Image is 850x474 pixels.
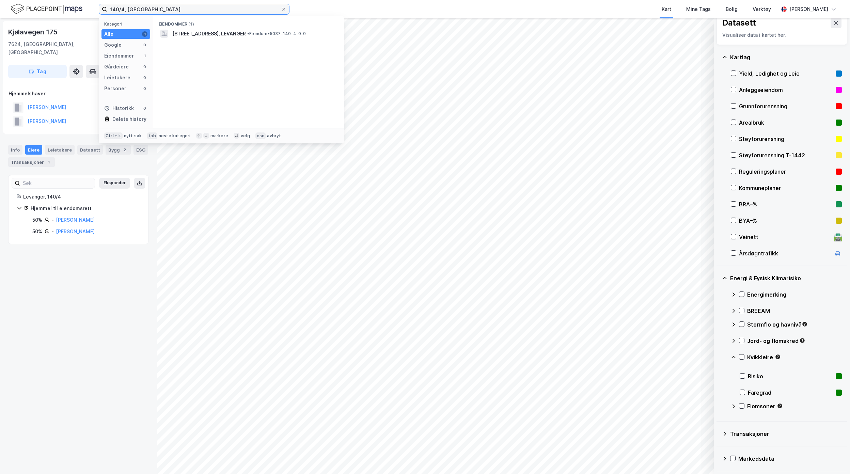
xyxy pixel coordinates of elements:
div: Faregrad [748,389,833,397]
div: BRA–% [739,200,833,208]
div: neste kategori [159,133,191,139]
div: avbryt [267,133,281,139]
div: Bolig [726,5,738,13]
div: Veinett [739,233,831,241]
input: Søk [20,178,95,188]
div: Markedsdata [738,455,842,463]
div: Verktøy [753,5,771,13]
div: Energimerking [747,290,842,299]
div: Stormflo og havnivå [747,320,842,329]
a: [PERSON_NAME] [56,228,95,234]
div: Mine Tags [686,5,711,13]
div: 1 [142,53,147,59]
div: Datasett [77,145,103,155]
div: Visualiser data i kartet her. [722,31,841,39]
div: Transaksjoner [730,430,842,438]
div: Reguleringsplaner [739,168,833,176]
div: Tooltip anchor [777,403,783,409]
div: Transaksjoner [8,157,55,167]
div: Kommuneplaner [739,184,833,192]
div: Historikk [104,104,134,112]
div: Risiko [748,372,833,380]
div: Arealbruk [739,118,833,127]
div: Tooltip anchor [775,354,781,360]
div: 0 [142,42,147,48]
div: 0 [142,75,147,80]
div: Kategori [104,21,150,27]
div: Eiendommer (1) [153,16,344,28]
input: Søk på adresse, matrikkel, gårdeiere, leietakere eller personer [107,4,281,14]
div: markere [210,133,228,139]
img: logo.f888ab2527a4732fd821a326f86c7f29.svg [11,3,82,15]
span: Eiendom • 5037-140-4-0-0 [247,31,306,36]
div: nytt søk [124,133,142,139]
div: Kontrollprogram for chat [816,441,850,474]
div: 2 [121,146,128,153]
div: [PERSON_NAME] [789,5,828,13]
iframe: Chat Widget [816,441,850,474]
div: 50% [32,216,42,224]
div: Delete history [112,115,146,123]
div: Leietakere [45,145,75,155]
div: 7624, [GEOGRAPHIC_DATA], [GEOGRAPHIC_DATA] [8,40,113,57]
div: Ctrl + k [104,132,123,139]
div: Jord- og flomskred [747,337,842,345]
div: Alle [104,30,113,38]
span: [STREET_ADDRESS], LEVANGER [172,30,246,38]
div: Datasett [722,17,756,28]
div: Yield, Ledighet og Leie [739,69,833,78]
div: Leietakere [104,74,130,82]
div: Hjemmel til eiendomsrett [31,204,140,212]
a: [PERSON_NAME] [56,217,95,223]
div: Bygg [106,145,131,155]
div: - [51,216,54,224]
div: Google [104,41,122,49]
div: Grunnforurensning [739,102,833,110]
div: tab [147,132,157,139]
div: Eiere [25,145,42,155]
div: esc [255,132,266,139]
div: 0 [142,106,147,111]
div: 1 [142,31,147,37]
button: Tag [8,65,67,78]
div: - [51,227,54,236]
span: • [247,31,249,36]
div: Kvikkleire [747,353,842,361]
div: Kartlag [730,53,842,61]
div: Kjølavegen 175 [8,27,59,37]
div: Tooltip anchor [802,321,808,327]
div: Tooltip anchor [799,337,805,344]
div: BREEAM [747,307,842,315]
button: Ekspander [99,178,130,189]
div: Anleggseiendom [739,86,833,94]
div: Eiendommer [104,52,134,60]
div: Levanger, 140/4 [23,193,140,201]
div: Hjemmelshaver [9,90,148,98]
div: 0 [142,86,147,91]
div: Kart [662,5,671,13]
div: 50% [32,227,42,236]
div: Støyforurensning T-1442 [739,151,833,159]
div: Info [8,145,22,155]
div: Støyforurensning [739,135,833,143]
div: Energi & Fysisk Klimarisiko [730,274,842,282]
div: ESG [133,145,148,155]
div: 0 [142,64,147,69]
div: 1 [45,159,52,165]
div: Årsdøgntrafikk [739,249,831,257]
div: 🛣️ [833,233,843,241]
div: velg [241,133,250,139]
div: Gårdeiere [104,63,129,71]
div: BYA–% [739,217,833,225]
div: Personer [104,84,126,93]
div: Flomsoner [747,402,842,410]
